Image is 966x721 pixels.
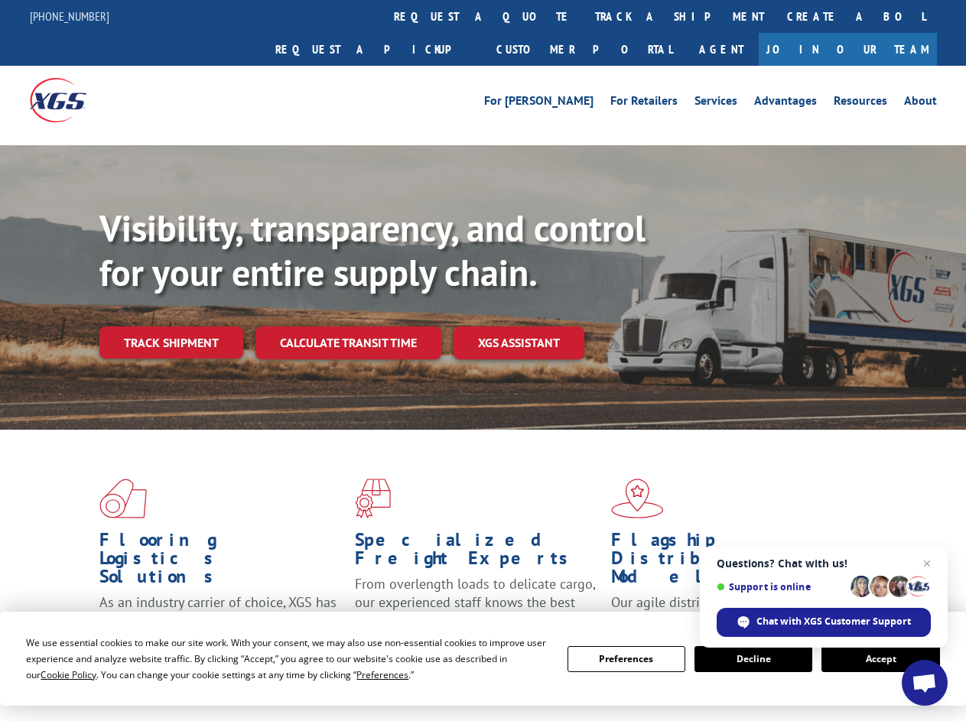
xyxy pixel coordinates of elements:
[26,635,548,683] div: We use essential cookies to make our site work. With your consent, we may also use non-essential ...
[99,531,343,593] h1: Flooring Logistics Solutions
[717,608,931,637] div: Chat with XGS Customer Support
[759,33,937,66] a: Join Our Team
[99,479,147,518] img: xgs-icon-total-supply-chain-intelligence-red
[99,593,337,648] span: As an industry carrier of choice, XGS has brought innovation and dedication to flooring logistics...
[485,33,684,66] a: Customer Portal
[355,575,599,643] p: From overlength loads to delicate cargo, our experienced staff knows the best way to move your fr...
[355,531,599,575] h1: Specialized Freight Experts
[264,33,485,66] a: Request a pickup
[717,581,845,593] span: Support is online
[694,646,812,672] button: Decline
[754,95,817,112] a: Advantages
[904,95,937,112] a: About
[610,95,678,112] a: For Retailers
[717,557,931,570] span: Questions? Chat with us!
[611,479,664,518] img: xgs-icon-flagship-distribution-model-red
[484,95,594,112] a: For [PERSON_NAME]
[99,204,646,296] b: Visibility, transparency, and control for your entire supply chain.
[41,668,96,681] span: Cookie Policy
[611,531,855,593] h1: Flagship Distribution Model
[355,479,391,518] img: xgs-icon-focused-on-flooring-red
[454,326,584,359] a: XGS ASSISTANT
[902,660,948,706] div: Open chat
[30,8,109,24] a: [PHONE_NUMBER]
[684,33,759,66] a: Agent
[356,668,408,681] span: Preferences
[821,646,939,672] button: Accept
[756,615,911,628] span: Chat with XGS Customer Support
[834,95,887,112] a: Resources
[918,554,936,573] span: Close chat
[568,646,685,672] button: Preferences
[99,326,243,359] a: Track shipment
[611,593,851,648] span: Our agile distribution network gives you nationwide inventory management on demand.
[255,326,441,359] a: Calculate transit time
[694,95,737,112] a: Services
